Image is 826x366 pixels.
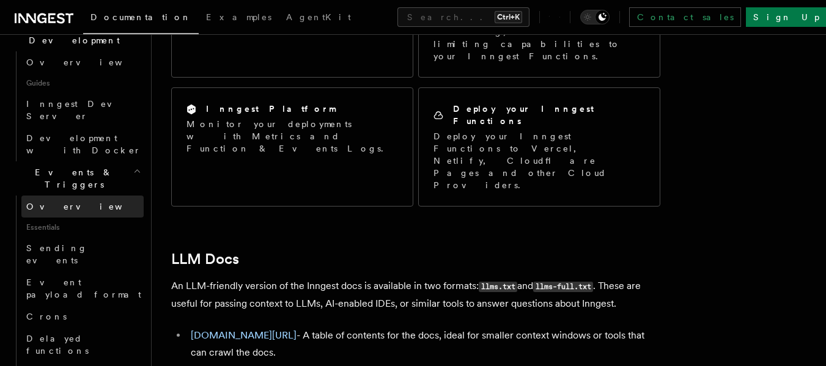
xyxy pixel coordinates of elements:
span: Documentation [90,12,191,22]
kbd: Ctrl+K [495,11,522,23]
div: Local Development [10,51,144,161]
button: Search...Ctrl+K [397,7,529,27]
a: Deploy your Inngest FunctionsDeploy your Inngest Functions to Vercel, Netlify, Cloudflare Pages a... [418,87,660,207]
span: Event payload format [26,277,141,299]
code: llms-full.txt [533,282,593,292]
code: llms.txt [479,282,517,292]
span: Delayed functions [26,334,89,356]
a: Contact sales [629,7,741,27]
li: - A table of contents for the docs, ideal for smaller context windows or tools that can crawl the... [187,327,660,361]
span: Crons [26,312,67,321]
a: Event payload format [21,271,144,306]
a: Delayed functions [21,328,144,362]
span: Development with Docker [26,133,141,155]
a: LLM Docs [171,251,239,268]
a: Inngest PlatformMonitor your deployments with Metrics and Function & Events Logs. [171,87,413,207]
button: Toggle dark mode [580,10,610,24]
span: Local Development [10,22,133,46]
p: An LLM-friendly version of the Inngest docs is available in two formats: and . These are useful f... [171,277,660,312]
span: Sending events [26,243,87,265]
a: Development with Docker [21,127,144,161]
a: Documentation [83,4,199,34]
span: Overview [26,57,152,67]
button: Local Development [10,17,144,51]
span: Overview [26,202,152,211]
span: AgentKit [286,12,351,22]
span: Inngest Dev Server [26,99,131,121]
a: AgentKit [279,4,358,33]
p: Monitor your deployments with Metrics and Function & Events Logs. [186,118,398,155]
span: Examples [206,12,271,22]
span: Guides [21,73,144,93]
a: Overview [21,51,144,73]
a: Crons [21,306,144,328]
a: Inngest Dev Server [21,93,144,127]
a: Overview [21,196,144,218]
a: [DOMAIN_NAME][URL] [191,329,297,341]
button: Events & Triggers [10,161,144,196]
h2: Deploy your Inngest Functions [453,103,645,127]
a: Sending events [21,237,144,271]
p: Deploy your Inngest Functions to Vercel, Netlify, Cloudflare Pages and other Cloud Providers. [433,130,645,191]
h2: Inngest Platform [206,103,336,115]
span: Events & Triggers [10,166,133,191]
a: Examples [199,4,279,33]
span: Essentials [21,218,144,237]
